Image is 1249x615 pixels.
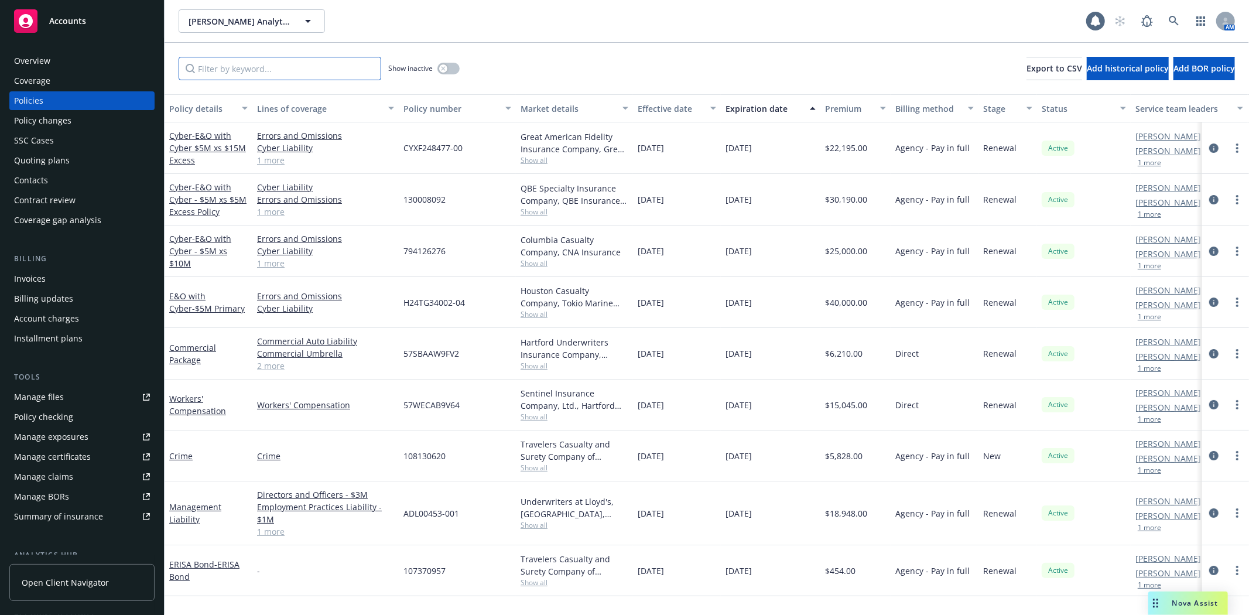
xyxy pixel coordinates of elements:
[1046,399,1070,410] span: Active
[1173,63,1235,74] span: Add BOR policy
[1138,416,1161,423] button: 1 more
[257,142,394,154] a: Cyber Liability
[521,182,628,207] div: QBE Specialty Insurance Company, QBE Insurance Group
[825,399,867,411] span: $15,045.00
[895,450,970,462] span: Agency - Pay in full
[895,102,961,115] div: Billing method
[22,576,109,589] span: Open Client Navigator
[521,258,628,268] span: Show all
[257,501,394,525] a: Employment Practices Liability - $1M
[638,565,664,577] span: [DATE]
[14,211,101,230] div: Coverage gap analysis
[1135,350,1201,363] a: [PERSON_NAME]
[9,151,155,170] a: Quoting plans
[169,102,235,115] div: Policy details
[49,16,86,26] span: Accounts
[825,450,863,462] span: $5,828.00
[169,130,246,166] span: - E&O with Cyber $5M xs $15M Excess
[521,520,628,530] span: Show all
[1230,506,1244,520] a: more
[14,269,46,288] div: Invoices
[169,182,247,217] a: Cyber
[825,347,863,360] span: $6,210.00
[189,15,290,28] span: [PERSON_NAME] Analytics, Inc.
[14,52,50,70] div: Overview
[521,578,628,587] span: Show all
[638,245,664,257] span: [DATE]
[9,52,155,70] a: Overview
[169,342,216,365] a: Commercial Package
[14,309,79,328] div: Account charges
[257,399,394,411] a: Workers' Compensation
[521,207,628,217] span: Show all
[257,290,394,302] a: Errors and Omissions
[1207,398,1221,412] a: circleInformation
[169,182,247,217] span: - E&O with Cyber - $5M xs $5M Excess Policy
[14,71,50,90] div: Coverage
[1207,295,1221,309] a: circleInformation
[399,94,516,122] button: Policy number
[521,102,615,115] div: Market details
[9,388,155,406] a: Manage files
[257,181,394,193] a: Cyber Liability
[895,565,970,577] span: Agency - Pay in full
[1230,295,1244,309] a: more
[825,102,873,115] div: Premium
[521,412,628,422] span: Show all
[252,94,399,122] button: Lines of coverage
[257,102,381,115] div: Lines of coverage
[257,565,260,577] span: -
[9,408,155,426] a: Policy checking
[9,507,155,526] a: Summary of insurance
[825,245,867,257] span: $25,000.00
[1046,297,1070,307] span: Active
[521,234,628,258] div: Columbia Casualty Company, CNA Insurance
[978,94,1037,122] button: Stage
[403,450,446,462] span: 108130620
[1135,567,1201,579] a: [PERSON_NAME]
[388,63,433,73] span: Show inactive
[825,565,856,577] span: $454.00
[9,428,155,446] span: Manage exposures
[521,131,628,155] div: Great American Fidelity Insurance Company, Great American Insurance Group
[257,335,394,347] a: Commercial Auto Liability
[14,408,73,426] div: Policy checking
[9,329,155,348] a: Installment plans
[825,193,867,206] span: $30,190.00
[721,94,820,122] button: Expiration date
[1172,598,1219,608] span: Nova Assist
[169,450,193,462] a: Crime
[1230,398,1244,412] a: more
[169,559,239,582] a: ERISA Bond
[14,467,73,486] div: Manage claims
[14,151,70,170] div: Quoting plans
[9,269,155,288] a: Invoices
[891,94,978,122] button: Billing method
[521,309,628,319] span: Show all
[1135,9,1159,33] a: Report a Bug
[983,245,1017,257] span: Renewal
[1135,130,1201,142] a: [PERSON_NAME]
[192,303,245,314] span: - $5M Primary
[983,565,1017,577] span: Renewal
[403,399,460,411] span: 57WECAB9V64
[9,253,155,265] div: Billing
[1108,9,1132,33] a: Start snowing
[1189,9,1213,33] a: Switch app
[638,399,664,411] span: [DATE]
[1042,102,1113,115] div: Status
[1207,193,1221,207] a: circleInformation
[1131,94,1248,122] button: Service team leaders
[257,360,394,372] a: 2 more
[257,206,394,218] a: 1 more
[1037,94,1131,122] button: Status
[9,131,155,150] a: SSC Cases
[257,245,394,257] a: Cyber Liability
[1207,244,1221,258] a: circleInformation
[726,399,752,411] span: [DATE]
[1046,450,1070,461] span: Active
[257,488,394,501] a: Directors and Officers - $3M
[895,193,970,206] span: Agency - Pay in full
[257,257,394,269] a: 1 more
[983,193,1017,206] span: Renewal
